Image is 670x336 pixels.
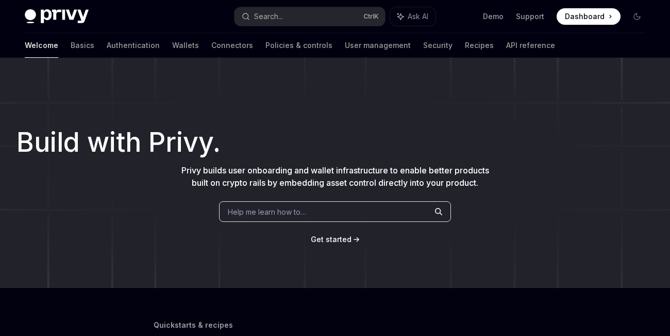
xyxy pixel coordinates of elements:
a: Recipes [465,33,494,58]
a: Policies & controls [265,33,332,58]
a: Connectors [211,33,253,58]
button: Toggle dark mode [629,8,645,25]
span: Quickstarts & recipes [154,320,233,330]
a: Security [423,33,453,58]
div: Search... [254,10,283,23]
img: dark logo [25,9,89,24]
a: User management [345,33,411,58]
span: Help me learn how to… [228,206,306,217]
a: Dashboard [557,8,621,25]
span: Get started [311,235,351,244]
a: Get started [311,234,351,245]
a: Support [516,11,544,22]
a: Wallets [172,33,199,58]
a: Welcome [25,33,58,58]
a: Basics [71,33,94,58]
span: Build with Privy. [16,133,221,152]
span: Ctrl K [363,12,379,21]
button: Search...CtrlK [234,7,386,26]
span: Dashboard [565,11,605,22]
a: Authentication [107,33,160,58]
span: Privy builds user onboarding and wallet infrastructure to enable better products built on crypto ... [181,165,489,188]
a: Demo [483,11,504,22]
a: API reference [506,33,555,58]
button: Ask AI [390,7,435,26]
span: Ask AI [408,11,428,22]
